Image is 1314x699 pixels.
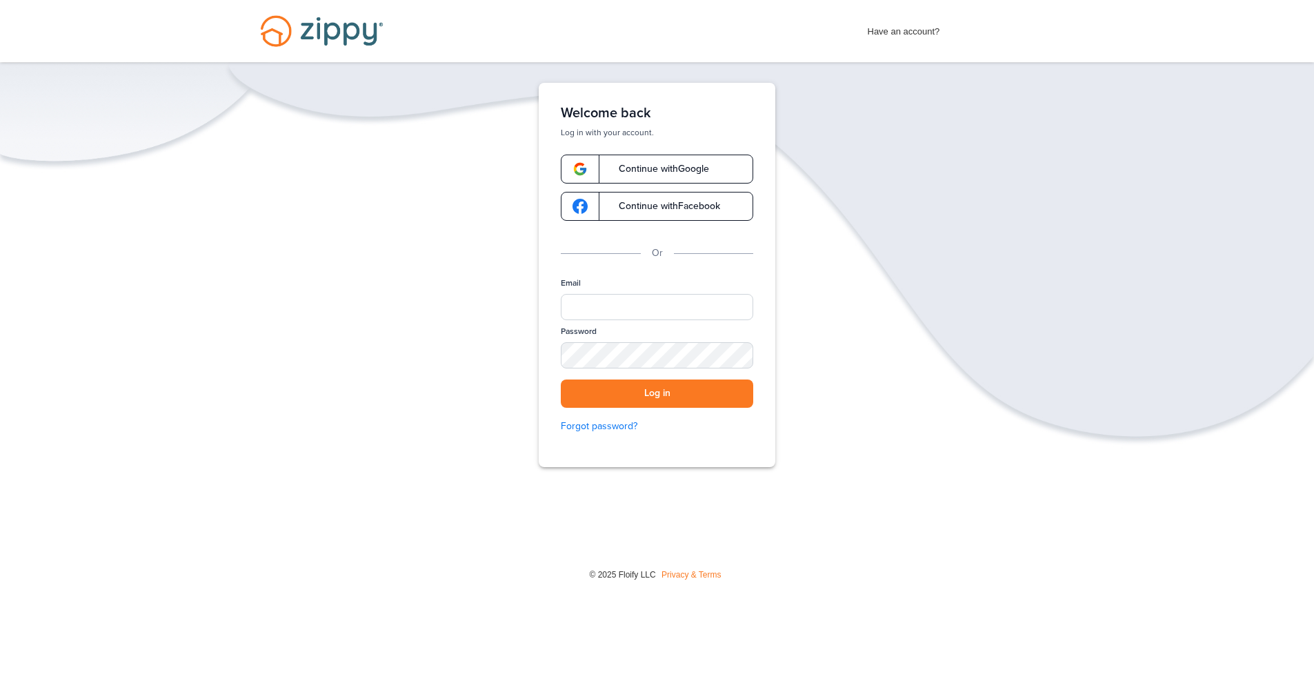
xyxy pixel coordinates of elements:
[561,342,753,368] input: Password
[573,199,588,214] img: google-logo
[561,380,753,408] button: Log in
[868,17,940,39] span: Have an account?
[561,326,597,337] label: Password
[561,277,581,289] label: Email
[561,419,753,434] a: Forgot password?
[561,127,753,138] p: Log in with your account.
[605,164,709,174] span: Continue with Google
[589,570,655,580] span: © 2025 Floify LLC
[661,570,721,580] a: Privacy & Terms
[561,155,753,184] a: google-logoContinue withGoogle
[561,192,753,221] a: google-logoContinue withFacebook
[573,161,588,177] img: google-logo
[561,294,753,320] input: Email
[605,201,720,211] span: Continue with Facebook
[561,105,753,121] h1: Welcome back
[652,246,663,261] p: Or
